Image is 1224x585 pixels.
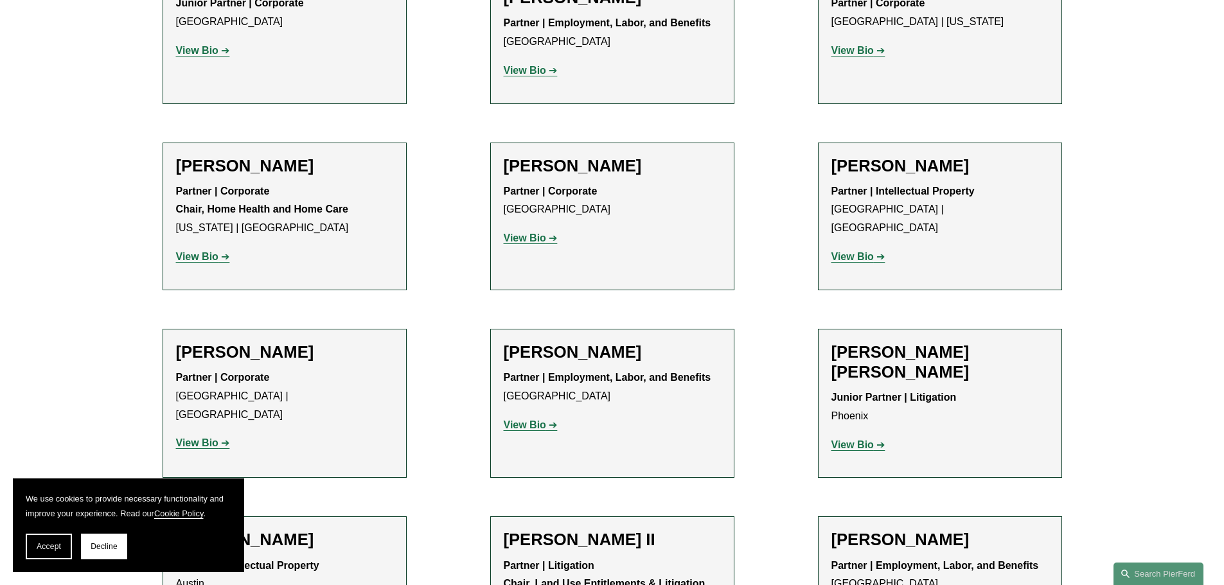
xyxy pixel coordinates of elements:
a: Search this site [1113,563,1203,585]
a: View Bio [176,45,230,56]
strong: View Bio [504,65,546,76]
strong: View Bio [176,45,218,56]
strong: View Bio [831,251,874,262]
a: View Bio [831,45,885,56]
strong: Chair, Home Health and Home Care [176,204,349,214]
strong: View Bio [176,251,218,262]
strong: Partner | Intellectual Property [176,560,319,571]
p: Phoenix [831,389,1049,426]
a: View Bio [831,439,885,450]
strong: Partner | Employment, Labor, and Benefits [504,372,711,383]
a: View Bio [176,437,230,448]
strong: Partner | Corporate [176,186,270,196]
a: View Bio [504,65,558,76]
a: View Bio [831,251,885,262]
h2: [PERSON_NAME] [PERSON_NAME] [831,342,1049,382]
strong: Partner | Intellectual Property [831,186,975,196]
h2: [PERSON_NAME] II [504,530,721,550]
strong: Partner | Employment, Labor, and Benefits [504,17,711,28]
p: We use cookies to provide necessary functionality and improve your experience. Read our . [26,491,231,521]
p: [GEOGRAPHIC_DATA] | [GEOGRAPHIC_DATA] [831,182,1049,238]
button: Accept [26,534,72,559]
span: Accept [37,542,61,551]
p: [GEOGRAPHIC_DATA] | [GEOGRAPHIC_DATA] [176,369,393,424]
button: Decline [81,534,127,559]
p: [GEOGRAPHIC_DATA] [504,14,721,51]
a: View Bio [176,251,230,262]
h2: [PERSON_NAME] [831,530,1049,550]
strong: Junior Partner | Litigation [831,392,957,403]
h2: [PERSON_NAME] [831,156,1049,176]
strong: View Bio [831,439,874,450]
h2: [PERSON_NAME] [176,342,393,362]
h2: [PERSON_NAME] [504,342,721,362]
h2: [PERSON_NAME] [176,156,393,176]
a: View Bio [504,419,558,430]
strong: View Bio [504,232,546,243]
strong: View Bio [831,45,874,56]
p: [GEOGRAPHIC_DATA] [504,182,721,220]
strong: Partner | Corporate [504,186,598,196]
strong: Partner | Corporate [176,372,270,383]
p: [GEOGRAPHIC_DATA] [504,369,721,406]
section: Cookie banner [13,478,244,572]
strong: View Bio [176,437,218,448]
a: View Bio [504,232,558,243]
h2: [PERSON_NAME] [176,530,393,550]
p: [US_STATE] | [GEOGRAPHIC_DATA] [176,182,393,238]
span: Decline [91,542,118,551]
strong: Partner | Employment, Labor, and Benefits [831,560,1039,571]
h2: [PERSON_NAME] [504,156,721,176]
strong: View Bio [504,419,546,430]
a: Cookie Policy [154,509,204,518]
